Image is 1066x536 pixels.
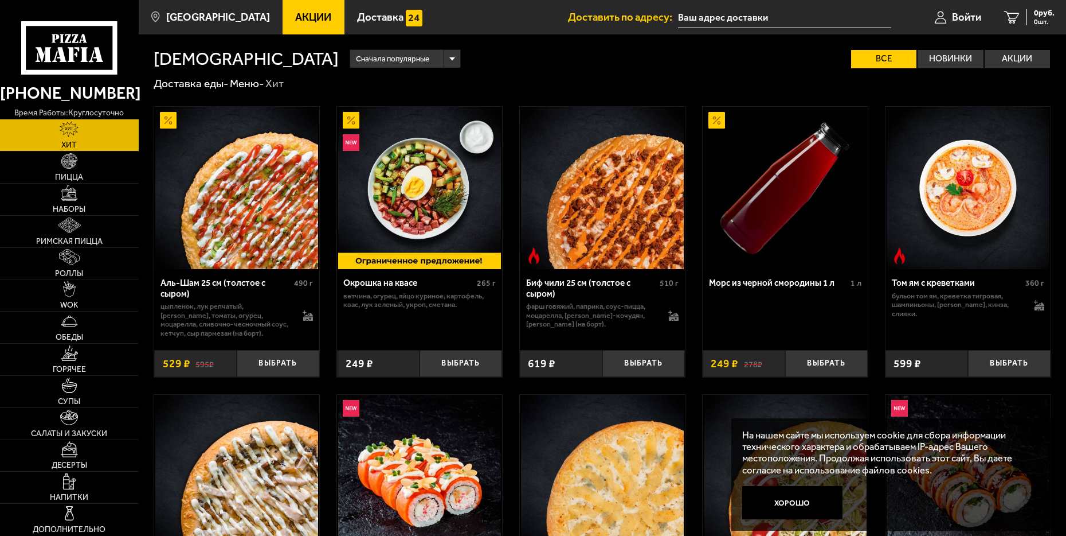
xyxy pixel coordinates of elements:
img: Биф чили 25 см (толстое с сыром) [521,107,684,270]
img: Акционный [708,112,725,129]
span: Римская пицца [36,238,103,246]
span: 249 ₽ [346,358,373,369]
p: На нашем сайте мы используем cookie для сбора информации технического характера и обрабатываем IP... [742,429,1033,475]
span: Хит [61,141,77,149]
button: Выбрать [602,350,685,377]
a: Острое блюдоБиф чили 25 см (толстое с сыром) [520,107,685,270]
button: Выбрать [237,350,319,377]
a: АкционныйНовинкаОкрошка на квасе [337,107,502,270]
span: 249 ₽ [711,358,738,369]
span: Наборы [53,205,85,213]
span: Обеды [56,333,83,341]
div: Том ям с креветками [892,278,1023,289]
p: бульон том ям, креветка тигровая, шампиньоны, [PERSON_NAME], кинза, сливки. [892,292,1023,319]
div: Аль-Шам 25 см (толстое с сыром) [160,278,292,299]
div: Хит [265,76,284,91]
span: 0 руб. [1034,9,1055,17]
p: фарш говяжий, паприка, соус-пицца, моцарелла, [PERSON_NAME]-кочудян, [PERSON_NAME] (на борт). [526,302,657,329]
p: ветчина, огурец, яйцо куриное, картофель, квас, лук зеленый, укроп, сметана. [343,292,496,309]
a: Доставка еды- [154,77,228,90]
img: Острое блюдо [526,247,542,264]
button: Выбрать [785,350,868,377]
a: АкционныйМорс из черной смородины 1 л [703,107,868,270]
div: Морс из черной смородины 1 л [709,278,848,289]
span: [GEOGRAPHIC_DATA] [166,12,270,23]
span: 510 г [660,278,679,288]
button: Выбрать [968,350,1051,377]
a: Меню- [230,77,264,90]
img: Окрошка на квасе [338,107,501,270]
div: Биф чили 25 см (толстое с сыром) [526,278,657,299]
img: Новинка [343,134,359,151]
img: Том ям с креветками [887,107,1049,270]
span: 529 ₽ [163,358,190,369]
label: Новинки [918,50,983,68]
img: Акционный [343,112,359,129]
label: Акции [985,50,1050,68]
s: 595 ₽ [195,358,214,369]
span: Дополнительно [33,526,105,534]
span: Сначала популярные [356,48,429,69]
s: 278 ₽ [744,358,762,369]
span: Десерты [52,461,87,469]
span: Доставка [357,12,403,23]
span: Горячее [53,366,86,374]
label: Все [851,50,916,68]
span: WOK [60,301,78,309]
span: 0 шт. [1034,18,1055,25]
span: Пицца [55,173,83,181]
span: 360 г [1025,278,1044,288]
button: Хорошо [742,486,842,519]
span: 265 г [477,278,496,288]
img: Акционный [160,112,177,129]
span: 619 ₽ [528,358,555,369]
img: Новинка [343,400,359,417]
p: цыпленок, лук репчатый, [PERSON_NAME], томаты, огурец, моцарелла, сливочно-чесночный соус, кетчуп... [160,302,292,337]
img: Аль-Шам 25 см (толстое с сыром) [155,107,318,270]
div: Окрошка на квасе [343,278,475,289]
h1: [DEMOGRAPHIC_DATA] [154,50,339,68]
span: Салаты и закуски [31,430,107,438]
img: Новинка [891,400,908,417]
span: 490 г [294,278,313,288]
img: Морс из черной смородины 1 л [704,107,867,270]
a: АкционныйАль-Шам 25 см (толстое с сыром) [154,107,319,270]
span: Войти [952,12,981,23]
span: Роллы [55,270,83,278]
span: 1 л [851,278,861,288]
img: Острое блюдо [891,247,908,264]
span: Супы [58,398,80,406]
img: 15daf4d41897b9f0e9f617042186c801.svg [406,10,422,26]
a: Острое блюдоТом ям с креветками [885,107,1051,270]
span: Акции [295,12,331,23]
button: Выбрать [420,350,502,377]
span: Доставить по адресу: [568,12,678,23]
span: Напитки [50,494,88,502]
input: Ваш адрес доставки [678,7,891,28]
span: 599 ₽ [893,358,921,369]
